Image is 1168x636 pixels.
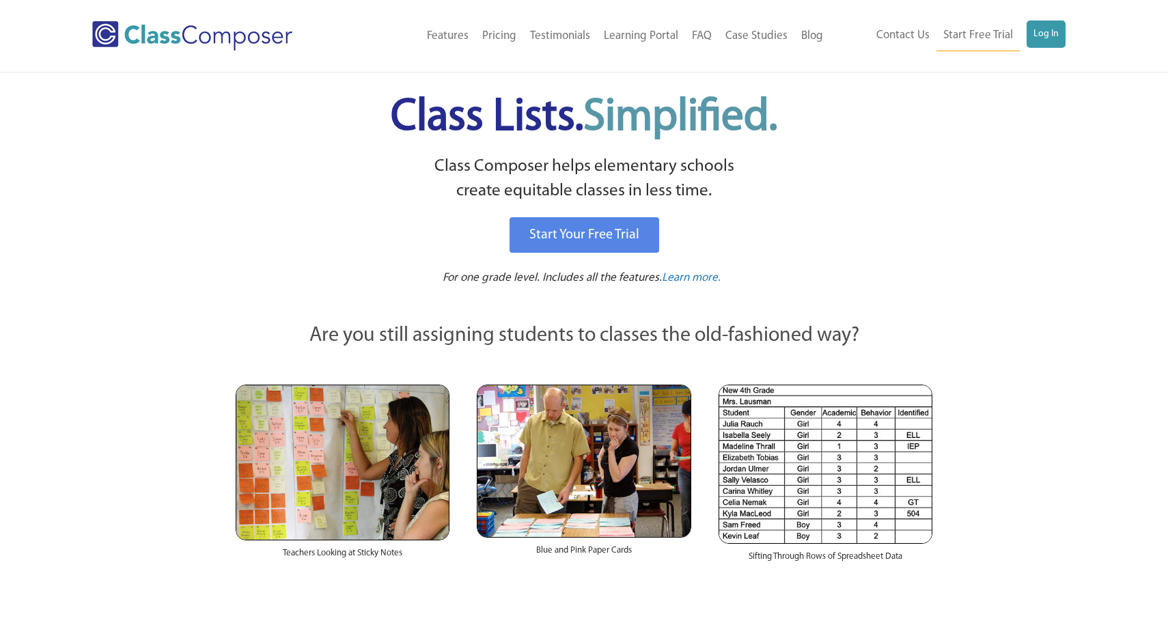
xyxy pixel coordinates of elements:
[236,321,932,351] p: Are you still assigning students to classes the old-fashioned way?
[870,20,936,51] a: Contact Us
[583,96,777,140] span: Simplified.
[936,20,1020,51] a: Start Free Trial
[1027,20,1066,48] a: Log In
[477,538,691,570] div: Blue and Pink Paper Cards
[794,21,830,51] a: Blog
[348,21,830,51] nav: Header Menu
[719,21,794,51] a: Case Studies
[236,385,449,540] img: Teachers Looking at Sticky Notes
[420,21,475,51] a: Features
[662,272,721,284] span: Learn more.
[510,217,659,253] a: Start Your Free Trial
[830,20,1066,51] nav: Header Menu
[236,540,449,573] div: Teachers Looking at Sticky Notes
[685,21,719,51] a: FAQ
[719,544,932,577] div: Sifting Through Rows of Spreadsheet Data
[92,21,292,51] img: Class Composer
[597,21,685,51] a: Learning Portal
[662,270,721,287] a: Learn more.
[719,385,932,544] img: Spreadsheets
[443,272,662,284] span: For one grade level. Includes all the features.
[234,154,934,204] p: Class Composer helps elementary schools create equitable classes in less time.
[475,21,523,51] a: Pricing
[529,228,639,242] span: Start Your Free Trial
[523,21,597,51] a: Testimonials
[391,96,777,140] span: Class Lists.
[477,385,691,537] img: Blue and Pink Paper Cards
